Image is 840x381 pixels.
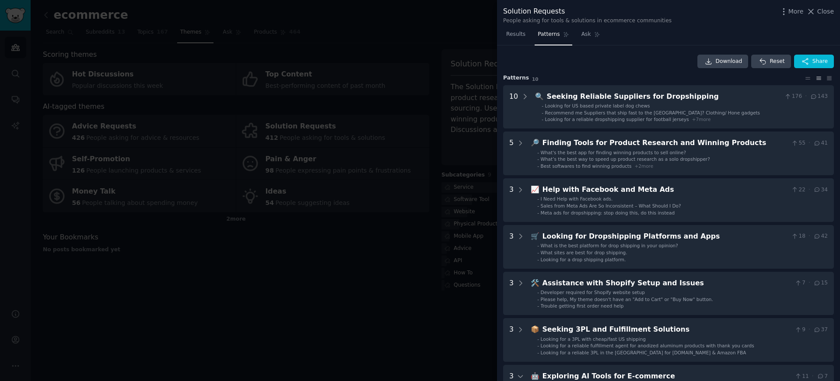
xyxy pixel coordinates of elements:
[716,58,742,66] span: Download
[509,91,518,123] div: 10
[692,117,711,122] span: + 7 more
[541,290,645,295] span: Developer required for Shopify website setup
[509,324,514,356] div: 3
[541,257,626,262] span: Looking for a drop shipping platform.
[537,163,539,169] div: -
[532,76,539,82] span: 10
[537,196,539,202] div: -
[578,28,603,45] a: Ask
[537,242,539,249] div: -
[537,256,539,263] div: -
[541,163,632,169] span: Best softwares to find winning products
[634,163,653,169] span: + 2 more
[817,373,828,381] span: 7
[545,117,689,122] span: Looking for a reliable dropshipping supplier for football jerseys
[537,149,539,156] div: -
[808,232,810,240] span: ·
[779,7,804,16] button: More
[531,185,539,194] span: 📈
[697,55,749,69] a: Download
[531,325,539,333] span: 📦
[537,296,539,302] div: -
[791,139,805,147] span: 55
[784,93,802,100] span: 176
[541,203,681,208] span: Sales from Meta Ads Are So Inconsistent – What Should I Do?
[813,139,828,147] span: 41
[808,279,810,287] span: ·
[503,17,672,25] div: People asking for tools & solutions in ecommerce communities
[537,203,539,209] div: -
[503,28,528,45] a: Results
[581,31,591,38] span: Ask
[509,184,514,216] div: 3
[542,231,788,242] div: Looking for Dropshipping Platforms and Apps
[542,184,788,195] div: Help with Facebook and Meta Ads
[812,58,828,66] span: Share
[541,196,613,201] span: I Need Help with Facebook ads.
[531,372,539,380] span: 🤖
[806,7,834,16] button: Close
[808,326,810,334] span: ·
[537,343,539,349] div: -
[808,139,810,147] span: ·
[531,232,539,240] span: 🛒
[542,116,543,122] div: -
[503,6,672,17] div: Solution Requests
[813,326,828,334] span: 37
[509,231,514,263] div: 3
[537,336,539,342] div: -
[813,186,828,194] span: 34
[541,243,678,248] span: What is the best platform for drop shipping in your opinion?
[509,278,514,309] div: 3
[545,103,650,108] span: Looking for US based private label dog chews
[813,279,828,287] span: 15
[542,278,791,289] div: Assistance with Shopify Setup and Issues
[541,303,624,308] span: Trouble getting first order need help
[537,289,539,295] div: -
[810,93,828,100] span: 143
[541,297,713,302] span: Please help, My theme doesn't have an "Add to Cart" or "Buy Now" button.
[808,186,810,194] span: ·
[547,91,781,102] div: Seeking Reliable Suppliers for Dropshipping
[794,279,805,287] span: 7
[541,150,686,155] span: What's the best app for finding winning products to sell online?
[537,303,539,309] div: -
[503,74,529,82] span: Pattern s
[770,58,784,66] span: Reset
[509,138,514,169] div: 5
[538,31,560,38] span: Patterns
[542,103,543,109] div: -
[805,93,807,100] span: ·
[541,210,675,215] span: Meta ads for dropshipping: stop doing this, do this instead
[506,31,525,38] span: Results
[542,110,543,116] div: -
[791,232,805,240] span: 18
[794,55,834,69] button: Share
[542,138,788,149] div: Finding Tools for Product Research and Winning Products
[812,373,814,381] span: ·
[541,156,710,162] span: What’s the best way to speed up product research as a solo dropshipper?
[535,92,544,100] span: 🔍
[788,7,804,16] span: More
[794,373,809,381] span: 11
[537,210,539,216] div: -
[537,350,539,356] div: -
[537,249,539,256] div: -
[545,110,760,115] span: Recommend me Suppliers that ship fast to the [GEOGRAPHIC_DATA]? Clothing/ Hone gadgets
[531,139,539,147] span: 🔎
[791,186,805,194] span: 22
[541,343,754,348] span: Looking for a reliable fulfillment agent for anodized aluminum products with thank you cards
[541,250,627,255] span: What sites are best for drop shipping.
[531,279,539,287] span: 🛠️
[541,336,646,342] span: Looking for a 3PL with cheap/fast US shipping
[541,350,746,355] span: Looking for a reliable 3PL in the [GEOGRAPHIC_DATA] for [DOMAIN_NAME] & Amazon FBA
[535,28,572,45] a: Patterns
[794,326,805,334] span: 9
[813,232,828,240] span: 42
[542,324,791,335] div: Seeking 3PL and Fulfillment Solutions
[537,156,539,162] div: -
[817,7,834,16] span: Close
[751,55,791,69] button: Reset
